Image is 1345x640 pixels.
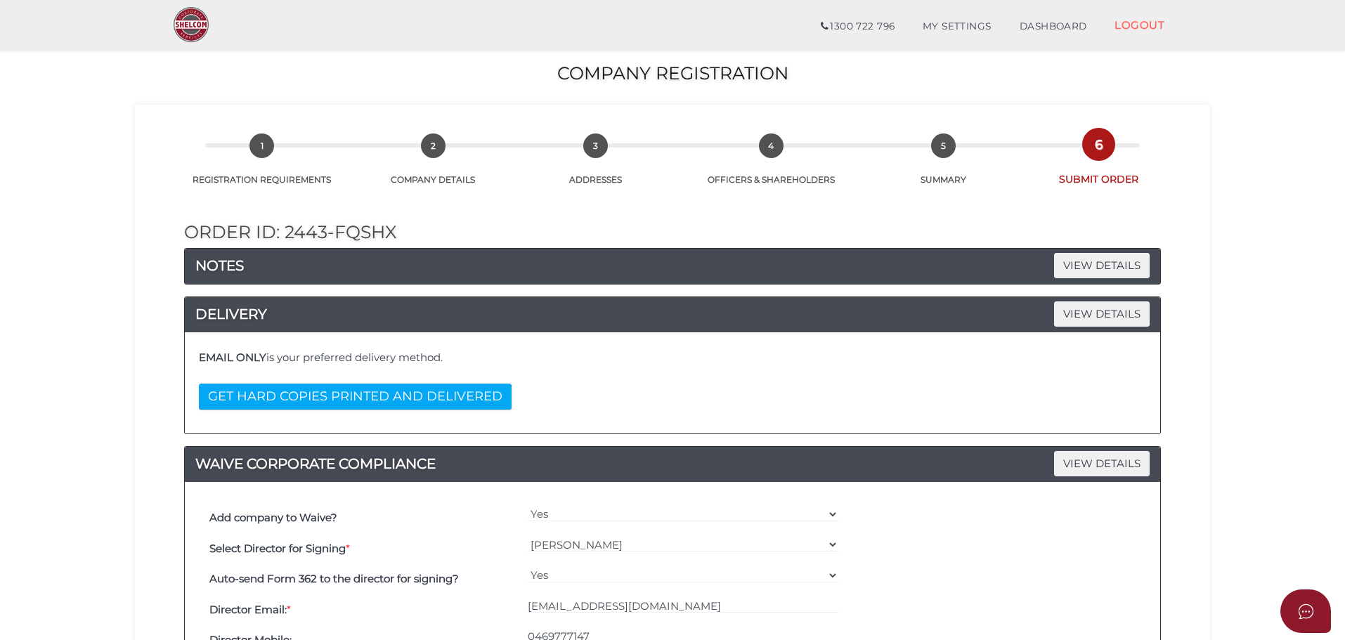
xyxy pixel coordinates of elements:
[354,149,513,185] a: 2COMPANY DETAILS
[209,572,459,585] b: Auto-send Form 362 to the director for signing?
[185,303,1160,325] h4: DELIVERY
[170,149,354,185] a: 1REGISTRATION REQUIREMENTS
[185,254,1160,277] h4: NOTES
[1054,451,1150,476] span: VIEW DETAILS
[759,133,784,158] span: 4
[1054,253,1150,277] span: VIEW DETAILS
[807,13,909,41] a: 1300 722 796
[249,133,274,158] span: 1
[185,452,1160,475] a: WAIVE CORPORATE COMPLIANCEVIEW DETAILS
[678,149,864,185] a: 4OFFICERS & SHAREHOLDERS
[199,352,1146,364] h4: is your preferred delivery method.
[184,223,1161,242] h2: Order ID: 2443-fqsHx
[909,13,1006,41] a: MY SETTINGS
[1086,132,1111,157] span: 6
[209,603,287,616] b: Director Email:
[1022,148,1175,186] a: 6SUBMIT ORDER
[583,133,608,158] span: 3
[1280,589,1331,633] button: Open asap
[421,133,446,158] span: 2
[185,254,1160,277] a: NOTESVIEW DETAILS
[185,303,1160,325] a: DELIVERYVIEW DETAILS
[864,149,1023,185] a: 5SUMMARY
[199,351,266,364] b: EMAIL ONLY
[185,452,1160,475] h4: WAIVE CORPORATE COMPLIANCE
[931,133,956,158] span: 5
[1054,301,1150,326] span: VIEW DETAILS
[209,542,346,555] b: Select Director for Signing
[512,149,678,185] a: 3ADDRESSES
[1006,13,1101,41] a: DASHBOARD
[209,511,337,524] b: Add company to Waive?
[1100,11,1178,39] a: LOGOUT
[199,384,512,410] button: GET HARD COPIES PRINTED AND DELIVERED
